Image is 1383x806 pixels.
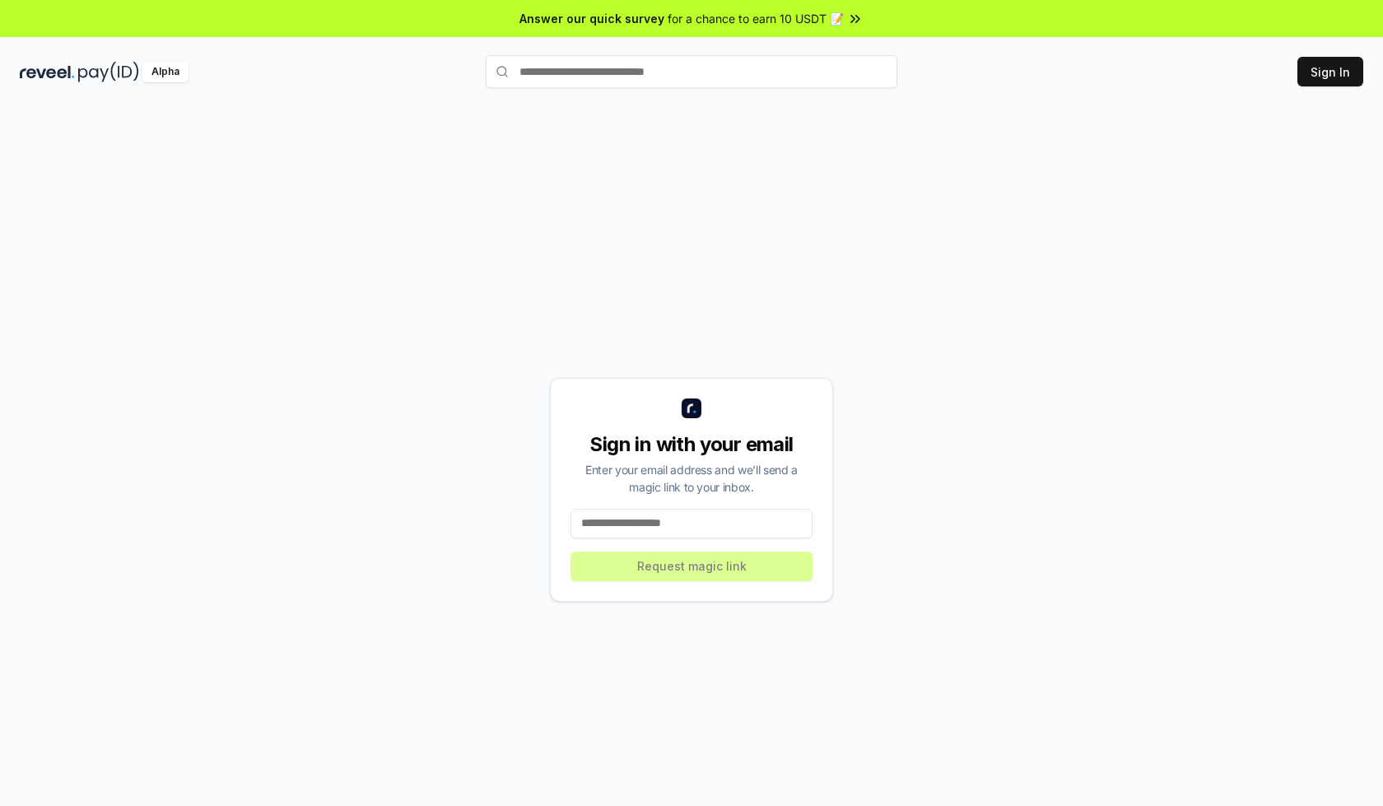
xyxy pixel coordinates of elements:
[570,431,813,458] div: Sign in with your email
[1297,57,1363,86] button: Sign In
[682,398,701,418] img: logo_small
[142,62,189,82] div: Alpha
[519,10,664,27] span: Answer our quick survey
[78,62,139,82] img: pay_id
[20,62,75,82] img: reveel_dark
[570,461,813,496] div: Enter your email address and we’ll send a magic link to your inbox.
[668,10,844,27] span: for a chance to earn 10 USDT 📝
